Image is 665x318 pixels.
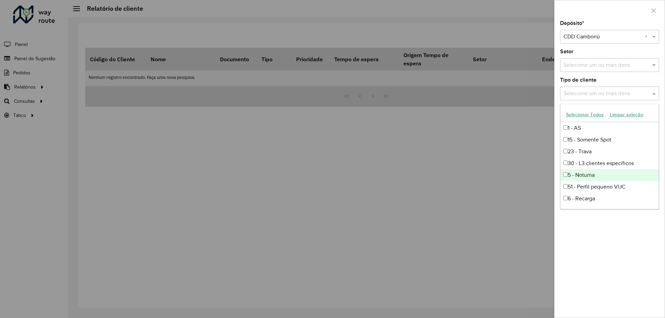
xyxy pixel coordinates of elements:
[560,157,659,169] div: 30 - L3 clientes específicos
[560,19,584,27] label: Depósito
[560,47,574,56] label: Setor
[563,109,607,120] button: Selecionar Todos
[560,169,659,181] div: 5 - Noturna
[560,146,659,157] div: 23 - Trava
[607,109,646,120] button: Limpar seleção
[560,76,596,84] label: Tipo de cliente
[645,33,650,41] span: Clear all
[560,205,659,216] div: 700 - Shopping
[560,193,659,205] div: 6 - Recarga
[560,122,659,134] div: 1 - AS
[560,181,659,193] div: 51 - Perfil pequeno VUC
[560,104,659,209] ng-dropdown-panel: Options list
[560,134,659,146] div: 15 - Somente Spot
